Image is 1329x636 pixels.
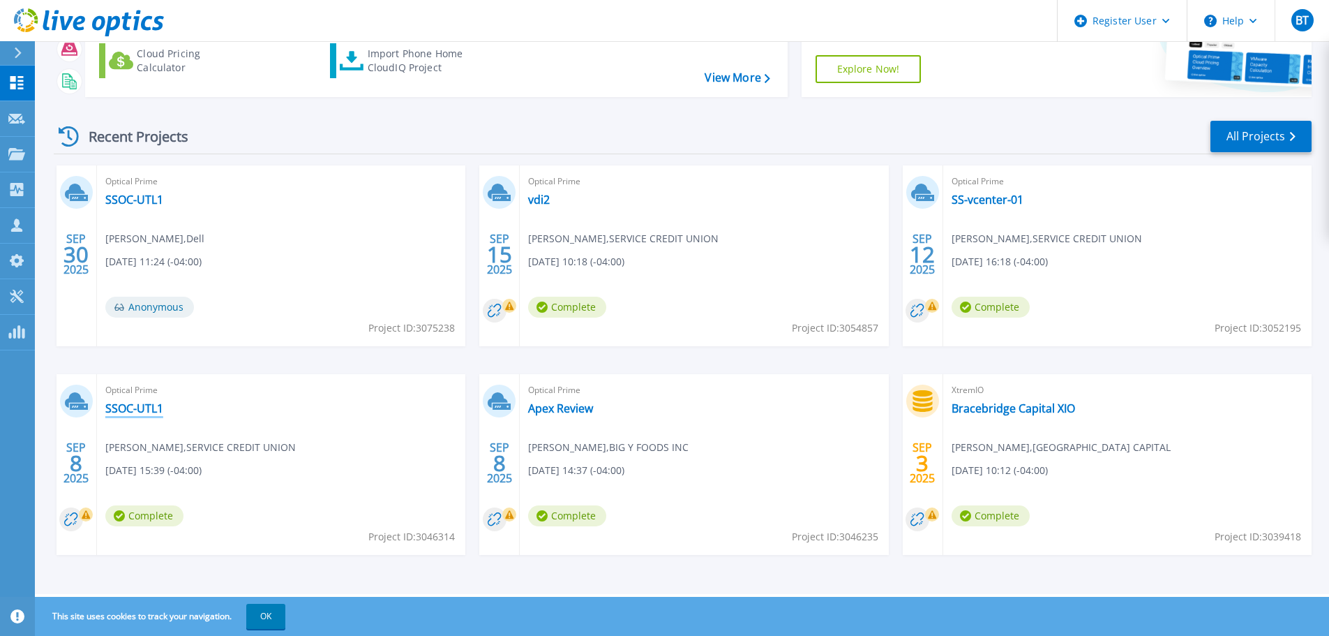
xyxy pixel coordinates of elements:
[105,193,163,207] a: SSOC-UTL1
[952,231,1142,246] span: [PERSON_NAME] , SERVICE CREDIT UNION
[486,229,513,280] div: SEP 2025
[105,463,202,478] span: [DATE] 15:39 (-04:00)
[1215,320,1301,336] span: Project ID: 3052195
[909,229,936,280] div: SEP 2025
[105,505,183,526] span: Complete
[792,320,878,336] span: Project ID: 3054857
[487,249,512,260] span: 15
[528,383,880,398] span: Optical Prime
[105,231,204,246] span: [PERSON_NAME] , Dell
[105,383,457,398] span: Optical Prime
[528,440,689,455] span: [PERSON_NAME] , BIG Y FOODS INC
[952,440,1171,455] span: [PERSON_NAME] , [GEOGRAPHIC_DATA] CAPITAL
[99,43,255,78] a: Cloud Pricing Calculator
[952,254,1048,269] span: [DATE] 16:18 (-04:00)
[705,71,769,84] a: View More
[368,320,455,336] span: Project ID: 3075238
[70,457,82,469] span: 8
[137,47,248,75] div: Cloud Pricing Calculator
[368,47,476,75] div: Import Phone Home CloudIQ Project
[105,440,296,455] span: [PERSON_NAME] , SERVICE CREDIT UNION
[952,505,1030,526] span: Complete
[63,249,89,260] span: 30
[528,193,550,207] a: vdi2
[105,401,163,415] a: SSOC-UTL1
[952,401,1075,415] a: Bracebridge Capital XIO
[952,193,1023,207] a: SS-vcenter-01
[952,383,1303,398] span: XtremIO
[528,463,624,478] span: [DATE] 14:37 (-04:00)
[493,457,506,469] span: 8
[528,297,606,318] span: Complete
[952,174,1303,189] span: Optical Prime
[105,254,202,269] span: [DATE] 11:24 (-04:00)
[63,229,89,280] div: SEP 2025
[1210,121,1312,152] a: All Projects
[528,401,593,415] a: Apex Review
[952,297,1030,318] span: Complete
[63,438,89,489] div: SEP 2025
[916,457,929,469] span: 3
[909,438,936,489] div: SEP 2025
[528,231,719,246] span: [PERSON_NAME] , SERVICE CREDIT UNION
[105,174,457,189] span: Optical Prime
[1215,529,1301,545] span: Project ID: 3039418
[528,505,606,526] span: Complete
[528,174,880,189] span: Optical Prime
[486,438,513,489] div: SEP 2025
[910,249,935,260] span: 12
[792,529,878,545] span: Project ID: 3046235
[368,529,455,545] span: Project ID: 3046314
[1296,15,1309,26] span: BT
[528,254,624,269] span: [DATE] 10:18 (-04:00)
[816,55,922,83] a: Explore Now!
[38,604,285,629] span: This site uses cookies to track your navigation.
[952,463,1048,478] span: [DATE] 10:12 (-04:00)
[246,604,285,629] button: OK
[54,119,207,154] div: Recent Projects
[105,297,194,318] span: Anonymous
